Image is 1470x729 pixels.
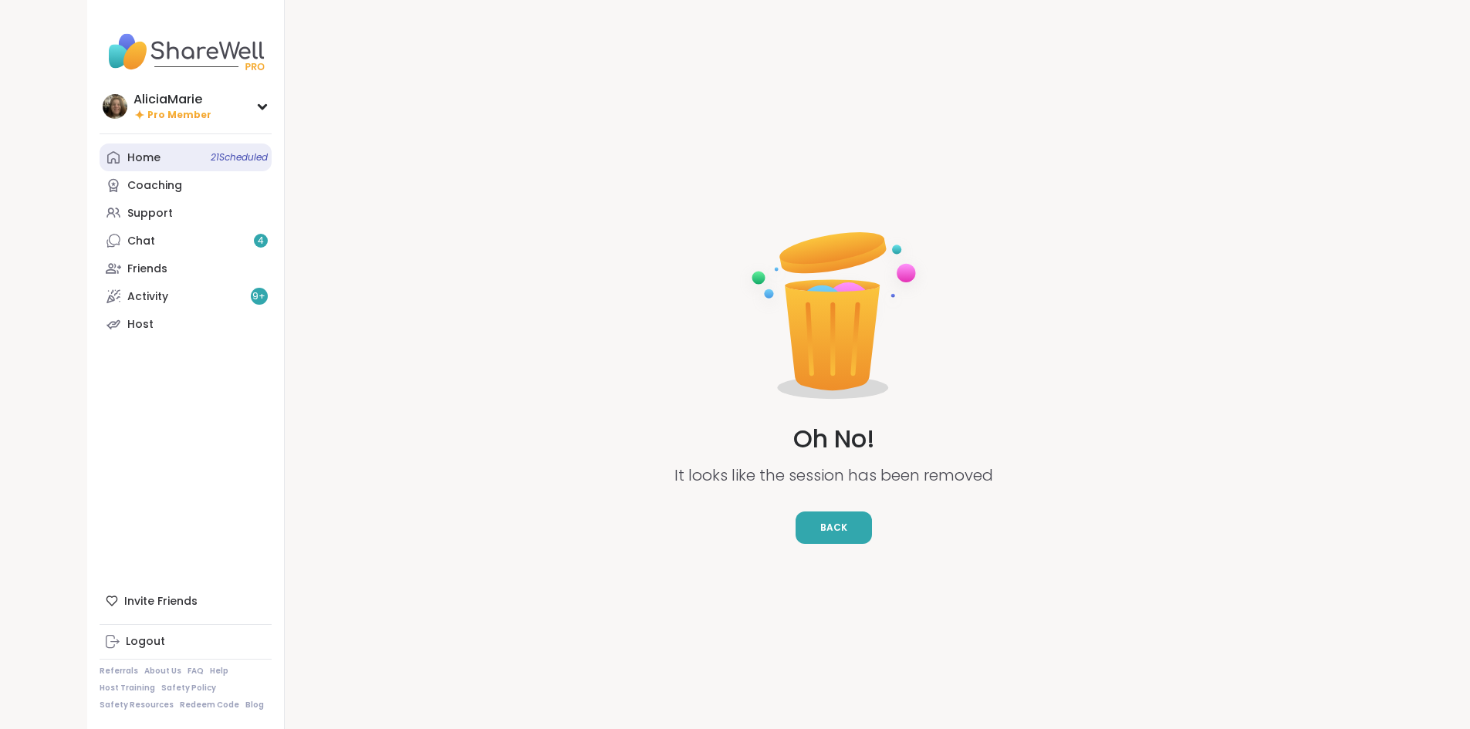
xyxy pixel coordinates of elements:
div: Logout [126,634,165,650]
div: Chat [127,234,155,249]
a: Help [210,666,228,677]
a: Host Training [100,683,155,694]
div: Invite Friends [100,587,272,615]
img: ShareWell Nav Logo [100,25,272,79]
h2: It looks like the session has been removed [674,464,993,487]
a: Coaching [100,171,272,199]
a: Redeem Code [180,700,239,710]
a: Friends [100,255,272,282]
a: Activity9+ [100,282,272,310]
span: Back [820,521,847,535]
div: Coaching [127,178,182,194]
a: Host [100,310,272,338]
div: Activity [127,289,168,305]
span: 4 [258,235,264,248]
div: Support [127,206,173,221]
img: AliciaMarie [103,94,127,119]
a: Chat4 [100,227,272,255]
a: About Us [144,666,181,677]
a: Logout [100,628,272,656]
span: 21 Scheduled [211,151,268,164]
a: Safety Policy [161,683,216,694]
a: Referrals [100,666,138,677]
div: Home [127,150,161,166]
h1: Oh No! [674,420,993,457]
button: Back [796,511,872,544]
span: 9 + [252,290,265,303]
a: Home21Scheduled [100,143,272,171]
span: Pro Member [147,109,211,122]
a: Blog [245,700,264,710]
div: Friends [127,262,167,277]
a: Support [100,199,272,227]
a: FAQ [188,666,204,677]
div: Host [127,317,154,332]
div: AliciaMarie [133,91,211,108]
a: Safety Resources [100,700,174,710]
img: Session Romved [725,204,942,420]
